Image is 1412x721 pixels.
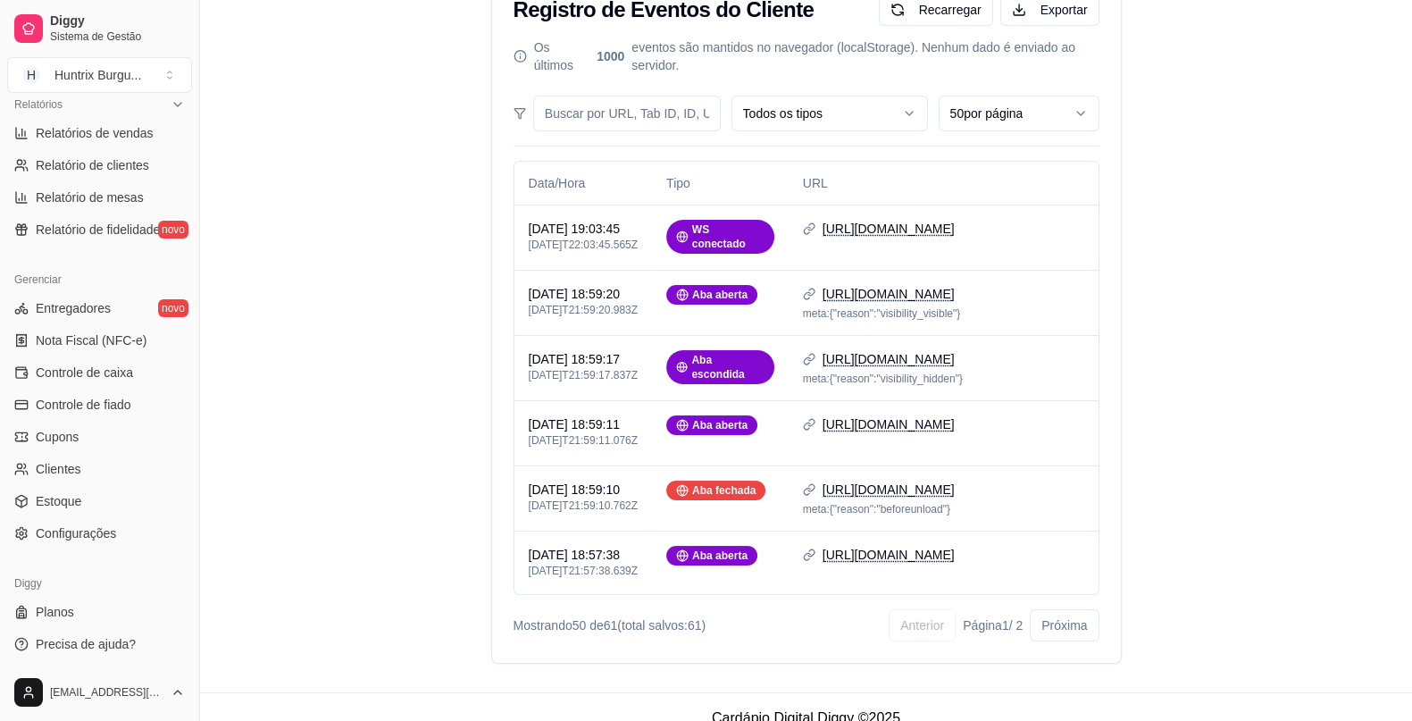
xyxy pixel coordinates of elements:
div: meta: {"reason":"beforeunload"} [803,502,1285,516]
div: Aba aberta [666,285,757,305]
button: Select a team [7,57,192,93]
span: Sistema de Gestão [50,29,185,44]
th: Data/Hora [514,162,653,205]
div: [DATE] 18:59:11 [529,415,639,433]
div: [DATE] 18:59:17 [529,350,639,368]
a: [URL][DOMAIN_NAME] [823,220,955,238]
a: [URL][DOMAIN_NAME] [823,415,955,433]
span: Relatório de fidelidade [36,221,160,239]
a: [URL][DOMAIN_NAME] [823,350,955,368]
a: Planos [7,598,192,626]
div: [DATE]T21:59:20.983Z [529,303,639,317]
span: [EMAIL_ADDRESS][DOMAIN_NAME] [50,685,163,700]
div: Diggy [7,569,192,598]
span: Configurações [36,524,116,542]
span: Página / 2 [963,616,1023,634]
div: meta: {"reason":"visibility_hidden"} [803,372,1285,386]
div: Aba aberta [666,415,757,435]
span: Clientes [36,460,81,478]
a: Precisa de ajuda? [7,630,192,658]
div: Aba escondida [666,350,774,384]
a: Controle de fiado [7,390,192,419]
a: [URL][DOMAIN_NAME] [823,546,955,564]
div: Mostrando de 61 (total salvos: 61 ) [514,616,706,634]
span: Relatórios [14,97,63,112]
span: Relatórios de vendas [36,124,154,142]
a: Controle de caixa [7,358,192,387]
a: Estoque [7,487,192,516]
span: H [22,66,40,84]
span: Cupons [36,428,79,446]
a: Relatório de clientes [7,151,192,180]
div: [DATE]T21:57:38.639Z [529,564,639,578]
a: Cupons [7,423,192,451]
p: Os últimos eventos são mantidos no navegador (localStorage). Nenhum dado é enviado ao servidor. [514,38,1099,74]
span: Precisa de ajuda? [36,635,136,653]
div: [DATE] 18:59:10 [529,481,639,499]
a: [URL][DOMAIN_NAME] [823,481,955,499]
strong: 1000 [597,47,624,65]
a: Relatório de fidelidadenovo [7,215,192,244]
input: Buscar por URL, Tab ID, ID, User-Agent ou meta… [533,96,721,131]
a: DiggySistema de Gestão [7,7,192,50]
span: Controle de caixa [36,364,133,381]
span: Estoque [36,492,81,510]
span: 1 [1002,618,1009,633]
th: Tipo [652,162,789,205]
span: 50 [572,618,587,633]
span: Planos [36,603,74,621]
div: [DATE]T21:59:17.837Z [529,368,639,382]
div: WS conectado [666,220,774,254]
a: Entregadoresnovo [7,294,192,323]
span: Controle de fiado [36,396,131,414]
a: Clientes [7,455,192,483]
th: URL [789,162,1299,205]
div: [DATE]T21:59:10.762Z [529,499,639,513]
a: Relatórios de vendas [7,119,192,147]
div: Huntrix Burgu ... [54,66,141,84]
span: Relatório de mesas [36,189,144,206]
div: Aba fechada [666,481,765,500]
div: [DATE] 19:03:45 [529,220,639,238]
button: Próxima [1030,609,1099,641]
div: [DATE]T22:03:45.565Z [529,238,639,252]
a: Nota Fiscal (NFC-e) [7,326,192,355]
div: [DATE]T21:59:11.076Z [529,433,639,448]
div: [DATE] 18:57:38 [529,546,639,564]
span: Entregadores [36,299,111,317]
span: Nota Fiscal (NFC-e) [36,331,146,349]
div: Gerenciar [7,265,192,294]
a: [URL][DOMAIN_NAME] [823,285,955,303]
span: Relatório de clientes [36,156,149,174]
a: Relatório de mesas [7,183,192,212]
button: [EMAIL_ADDRESS][DOMAIN_NAME] [7,671,192,714]
span: Diggy [50,13,185,29]
div: [DATE] 18:59:20 [529,285,639,303]
div: Aba aberta [666,546,757,566]
a: Configurações [7,519,192,548]
div: meta: {"reason":"visibility_visible"} [803,306,1285,321]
